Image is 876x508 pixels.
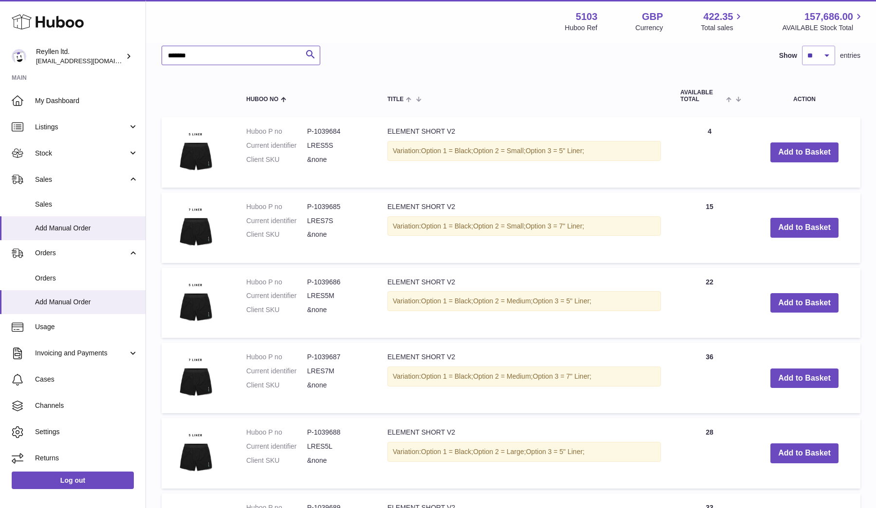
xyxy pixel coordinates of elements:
dd: &none [307,305,368,315]
strong: GBP [642,10,663,23]
dd: P-1039687 [307,352,368,362]
span: My Dashboard [35,96,138,105]
span: Settings [35,427,138,437]
td: ELEMENT SHORT V2 [378,268,671,338]
span: Returns [35,454,138,463]
span: Option 2 = Large; [473,448,526,455]
button: Add to Basket [770,368,839,388]
dd: P-1039684 [307,127,368,136]
span: Option 1 = Black; [421,448,473,455]
span: Option 3 = 7" Liner; [533,372,592,380]
button: Add to Basket [770,218,839,238]
td: 36 [671,343,748,413]
td: ELEMENT SHORT V2 [378,193,671,263]
span: entries [840,51,860,60]
span: Option 1 = Black; [421,222,473,230]
span: Cases [35,375,138,384]
img: reyllen@reyllen.com [12,49,26,64]
span: Sales [35,200,138,209]
span: Option 1 = Black; [421,372,473,380]
td: 15 [671,193,748,263]
span: AVAILABLE Total [680,89,724,102]
dd: &none [307,381,368,390]
span: 157,686.00 [804,10,853,23]
span: Option 3 = 5" Liner; [526,448,585,455]
div: Variation: [387,141,661,161]
span: Usage [35,322,138,332]
img: ELEMENT SHORT V2 [171,352,220,401]
td: ELEMENT SHORT V2 [378,117,671,188]
span: Total sales [701,23,744,33]
dt: Client SKU [246,155,307,164]
dd: LRES5S [307,141,368,150]
span: Option 1 = Black; [421,147,473,155]
dd: &none [307,155,368,164]
dt: Huboo P no [246,352,307,362]
dd: LRES5M [307,291,368,300]
div: Currency [636,23,663,33]
div: Variation: [387,367,661,386]
td: 28 [671,418,748,489]
span: Invoicing and Payments [35,349,128,358]
span: 422.35 [703,10,733,23]
span: Option 1 = Black; [421,297,473,305]
span: Option 2 = Small; [473,222,526,230]
span: Channels [35,401,138,410]
strong: 5103 [576,10,598,23]
div: Variation: [387,216,661,236]
dd: &none [307,230,368,239]
dt: Current identifier [246,367,307,376]
th: Action [748,80,860,112]
img: ELEMENT SHORT V2 [171,278,220,326]
dd: P-1039685 [307,202,368,211]
button: Add to Basket [770,443,839,463]
span: Add Manual Order [35,298,138,307]
dd: P-1039688 [307,428,368,437]
span: Stock [35,149,128,158]
dt: Huboo P no [246,127,307,136]
dd: LRES7M [307,367,368,376]
span: [EMAIL_ADDRESS][DOMAIN_NAME] [36,57,143,65]
span: Listings [35,123,128,132]
span: Option 2 = Medium; [473,297,533,305]
img: ELEMENT SHORT V2 [171,428,220,476]
div: Huboo Ref [565,23,598,33]
span: Add Manual Order [35,224,138,233]
span: Sales [35,175,128,184]
dd: LRES7S [307,216,368,226]
a: 422.35 Total sales [701,10,744,33]
dd: LRES5L [307,442,368,451]
td: ELEMENT SHORT V2 [378,418,671,489]
td: 4 [671,117,748,188]
button: Add to Basket [770,293,839,313]
dt: Current identifier [246,442,307,451]
dt: Huboo P no [246,202,307,211]
dt: Client SKU [246,230,307,239]
img: ELEMENT SHORT V2 [171,202,220,251]
label: Show [779,51,797,60]
div: Variation: [387,442,661,462]
div: Variation: [387,291,661,311]
img: ELEMENT SHORT V2 [171,127,220,175]
span: Orders [35,274,138,283]
dt: Current identifier [246,141,307,150]
td: ELEMENT SHORT V2 [378,343,671,413]
dt: Client SKU [246,305,307,315]
div: Reyllen ltd. [36,47,124,66]
span: Option 3 = 7" Liner; [526,222,584,230]
span: Option 2 = Medium; [473,372,533,380]
dt: Current identifier [246,216,307,226]
dt: Huboo P no [246,278,307,287]
span: Huboo no [246,96,278,103]
dd: P-1039686 [307,278,368,287]
dt: Client SKU [246,456,307,465]
span: Option 3 = 5" Liner; [533,297,592,305]
dt: Current identifier [246,291,307,300]
span: Orders [35,248,128,258]
a: Log out [12,472,134,489]
span: AVAILABLE Stock Total [782,23,864,33]
span: Option 3 = 5" Liner; [526,147,584,155]
a: 157,686.00 AVAILABLE Stock Total [782,10,864,33]
td: 22 [671,268,748,338]
button: Add to Basket [770,142,839,162]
